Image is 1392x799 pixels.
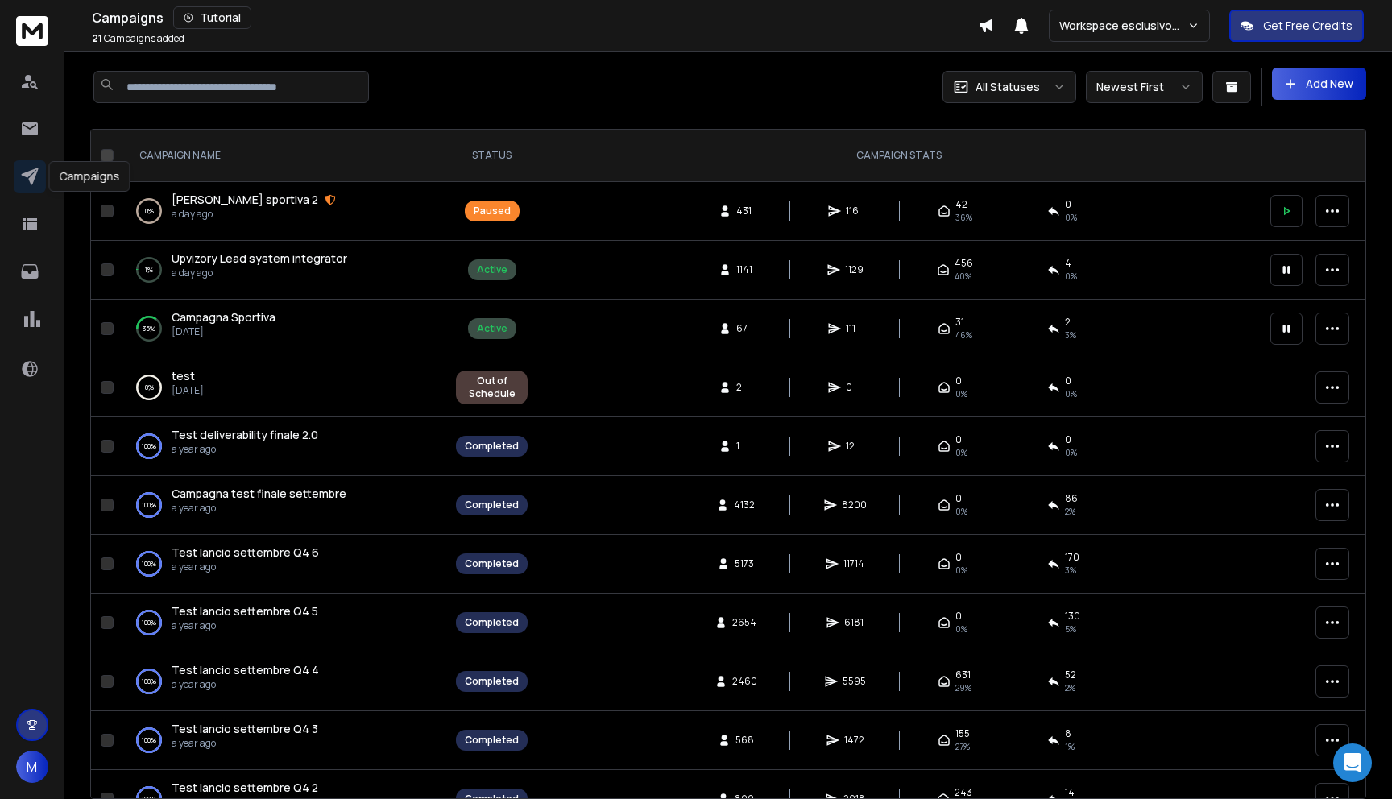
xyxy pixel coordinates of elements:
[1065,387,1077,400] span: 0%
[120,130,446,182] th: CAMPAIGN NAME
[173,6,251,29] button: Tutorial
[1229,10,1364,42] button: Get Free Credits
[172,544,319,561] a: Test lancio settembre Q4 6
[477,263,507,276] div: Active
[955,492,962,505] span: 0
[955,433,962,446] span: 0
[172,250,347,266] span: Upvizory Lead system integrator
[465,499,519,511] div: Completed
[446,130,537,182] th: STATUS
[1065,270,1077,283] span: 0 %
[465,375,519,400] div: Out of Schedule
[172,325,275,338] p: [DATE]
[1065,505,1075,518] span: 2 %
[955,669,971,681] span: 631
[736,440,752,453] span: 1
[172,662,319,678] a: Test lancio settembre Q4 4
[477,322,507,335] div: Active
[172,192,318,208] a: [PERSON_NAME] sportiva 2
[955,610,962,623] span: 0
[172,267,347,279] p: a day ago
[735,557,754,570] span: 5173
[1333,743,1372,782] div: Open Intercom Messenger
[735,734,754,747] span: 568
[465,675,519,688] div: Completed
[732,616,756,629] span: 2654
[172,443,318,456] p: a year ago
[955,564,967,577] span: 0%
[1086,71,1203,103] button: Newest First
[845,263,864,276] span: 1129
[145,203,154,219] p: 0 %
[736,205,752,217] span: 431
[955,623,967,635] span: 0%
[1272,68,1366,100] button: Add New
[955,198,967,211] span: 42
[736,381,752,394] span: 2
[16,751,48,783] button: M
[1065,492,1078,505] span: 86
[172,502,346,515] p: a year ago
[172,603,318,619] span: Test lancio settembre Q4 5
[1065,740,1075,753] span: 1 %
[172,427,318,442] span: Test deliverability finale 2.0
[120,535,446,594] td: 100%Test lancio settembre Q4 6a year ago
[142,615,156,631] p: 100 %
[1065,329,1076,342] span: 3 %
[172,737,318,750] p: a year ago
[474,205,511,217] div: Paused
[955,211,972,224] span: 36 %
[172,368,195,384] a: test
[120,476,446,535] td: 100%Campagna test finale settembrea year ago
[92,31,102,45] span: 21
[537,130,1261,182] th: CAMPAIGN STATS
[736,263,752,276] span: 1141
[172,208,336,221] p: a day ago
[844,616,864,629] span: 6181
[846,381,862,394] span: 0
[1065,316,1071,329] span: 2
[172,309,275,325] a: Campagna Sportiva
[1065,623,1076,635] span: 5 %
[955,446,967,459] span: 0%
[955,329,972,342] span: 46 %
[1065,727,1071,740] span: 8
[846,322,862,335] span: 111
[172,561,319,573] p: a year ago
[145,262,153,278] p: 1 %
[142,556,156,572] p: 100 %
[955,786,972,799] span: 243
[92,32,184,45] p: Campaigns added
[142,673,156,689] p: 100 %
[955,257,973,270] span: 456
[120,417,446,476] td: 100%Test deliverability finale 2.0a year ago
[120,711,446,770] td: 100%Test lancio settembre Q4 3a year ago
[172,192,318,207] span: [PERSON_NAME] sportiva 2
[846,440,862,453] span: 12
[1065,786,1075,799] span: 14
[734,499,755,511] span: 4132
[172,427,318,443] a: Test deliverability finale 2.0
[844,734,864,747] span: 1472
[172,780,318,795] span: Test lancio settembre Q4 2
[465,734,519,747] div: Completed
[172,486,346,501] span: Campagna test finale settembre
[1065,551,1079,564] span: 170
[1065,375,1071,387] span: 0
[976,79,1040,95] p: All Statuses
[465,440,519,453] div: Completed
[142,732,156,748] p: 100 %
[145,379,154,395] p: 0 %
[49,161,130,192] div: Campaigns
[736,322,752,335] span: 67
[120,358,446,417] td: 0%test[DATE]
[172,619,318,632] p: a year ago
[1065,446,1077,459] span: 0 %
[172,678,319,691] p: a year ago
[172,603,318,619] a: Test lancio settembre Q4 5
[846,205,862,217] span: 116
[1065,257,1071,270] span: 4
